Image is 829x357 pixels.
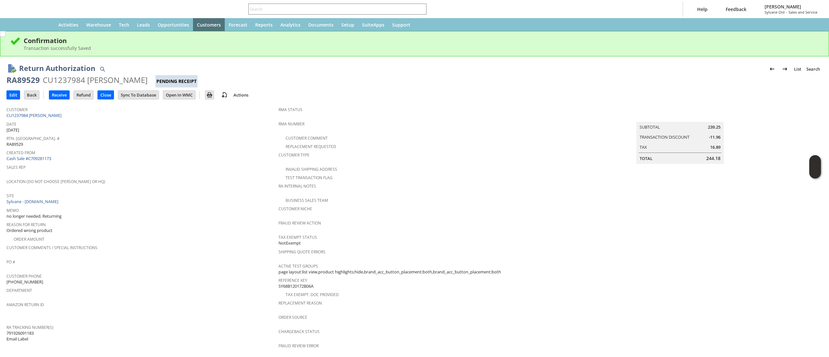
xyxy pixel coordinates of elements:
span: Forecast [229,22,247,28]
a: Site [6,193,14,199]
span: no longer needed. Returning [6,213,62,219]
a: RMA Number [278,121,304,127]
a: Test Transaction Flag [286,175,333,180]
input: Back [24,91,39,99]
a: Tech [115,18,133,31]
a: RA Tracking Number(s) [6,325,53,330]
a: Total [640,155,653,161]
a: Setup [337,18,358,31]
a: Order Amount [14,236,44,242]
a: Documents [304,18,337,31]
input: Close [98,91,114,99]
a: Sales Rep [6,165,26,170]
a: Activities [54,18,82,31]
div: CU1237984 [PERSON_NAME] [43,75,148,85]
span: Feedback [726,6,746,12]
a: Tax [640,144,647,150]
a: Tax Exempt. Doc Provided [286,292,339,297]
span: Oracle Guided Learning Widget. To move around, please hold and drag [809,167,821,179]
a: Leads [133,18,154,31]
img: Quick Find [98,65,106,73]
span: NotExempt [278,240,301,246]
img: add-record.svg [221,91,228,99]
a: PO # [6,259,15,265]
a: Opportunities [154,18,193,31]
span: 16.89 [710,144,721,150]
a: Actions [231,92,251,98]
a: Date [6,121,17,127]
span: Customers [197,22,221,28]
a: RMA Status [278,107,302,112]
span: Setup [341,22,354,28]
a: Recent Records [8,18,23,31]
a: Created From [6,150,35,155]
a: Sylvane - [DOMAIN_NAME] [6,199,60,204]
a: Customer Niche [278,206,312,212]
a: Cash Sale #C709281173 [6,155,51,161]
a: Fraud Review Action [278,220,321,226]
a: Department [6,288,32,293]
a: Forecast [225,18,251,31]
a: SuiteApps [358,18,388,31]
input: Edit [7,91,20,99]
iframe: Click here to launch Oracle Guided Learning Help Panel [809,155,821,178]
input: Open In WMC [163,91,195,99]
span: 239.25 [708,124,721,130]
span: Sylvane Old [765,10,785,15]
div: Shortcuts [23,18,39,31]
a: Support [388,18,414,31]
a: Invalid Shipping Address [286,167,337,172]
a: Search [804,64,823,74]
a: Active Test Groups [278,263,318,269]
span: SuiteApps [362,22,384,28]
div: Pending Receipt [155,75,198,87]
input: Sync To Database [118,91,159,99]
svg: Shortcuts [27,21,35,29]
a: Replacement Requested [286,144,336,149]
a: Customer Type [278,152,310,158]
a: Reason For Return [6,222,46,227]
a: Reference Key [278,278,307,283]
span: Ordered wrong product [6,227,52,234]
span: Documents [308,22,334,28]
a: Home [39,18,54,31]
a: Amazon Return ID [6,302,44,307]
div: Confirmation [24,36,819,45]
a: Customer Comments / Special Instructions [6,245,97,250]
h1: Return Authorization [19,63,95,74]
a: List [791,64,804,74]
span: Tech [119,22,129,28]
span: -11.96 [709,134,721,140]
span: Reports [255,22,273,28]
span: Help [697,6,708,12]
a: Location (Do Not Choose [PERSON_NAME] or HQ) [6,179,105,184]
a: Replacement reason [278,300,322,306]
a: Business Sales Team [286,198,328,203]
a: Chargeback Status [278,329,320,334]
a: Rtn. [GEOGRAPHIC_DATA]. # [6,136,60,141]
svg: Search [417,5,425,13]
div: RA89529 [6,75,40,85]
span: - [786,10,787,15]
a: Reports [251,18,277,31]
a: Fraud Review Error [278,343,319,349]
span: [PHONE_NUMBER] [6,279,43,285]
div: Transaction successfully Saved [24,45,819,51]
a: Subtotal [640,124,660,130]
a: Order Source [278,315,307,320]
a: Analytics [277,18,304,31]
span: 244.18 [706,155,721,162]
span: page layout:list view,product highlights:hide,brand_acc_button_placement:both,brand_acc_button_pl... [278,269,501,275]
svg: Home [43,21,51,29]
a: Customer Comment [286,135,328,141]
span: Leads [137,22,150,28]
span: Analytics [280,22,301,28]
a: Customer [6,107,28,112]
span: [PERSON_NAME] [765,4,817,10]
span: [DATE] [6,127,19,133]
a: Shipping Quote Errors [278,249,325,255]
img: Next [781,65,789,73]
span: Opportunities [158,22,189,28]
img: Previous [768,65,776,73]
a: Memo [6,208,19,213]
